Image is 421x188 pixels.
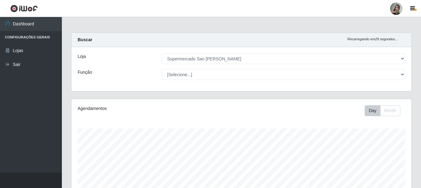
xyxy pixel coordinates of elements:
button: Day [365,105,380,116]
img: CoreUI Logo [10,5,38,12]
label: Loja [78,53,86,60]
label: Função [78,69,92,76]
div: Agendamentos [78,105,209,112]
strong: Buscar [78,37,92,42]
i: Recarregando em 29 segundos... [347,37,398,41]
div: First group [365,105,400,116]
div: Toolbar with button groups [365,105,405,116]
button: Month [380,105,400,116]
